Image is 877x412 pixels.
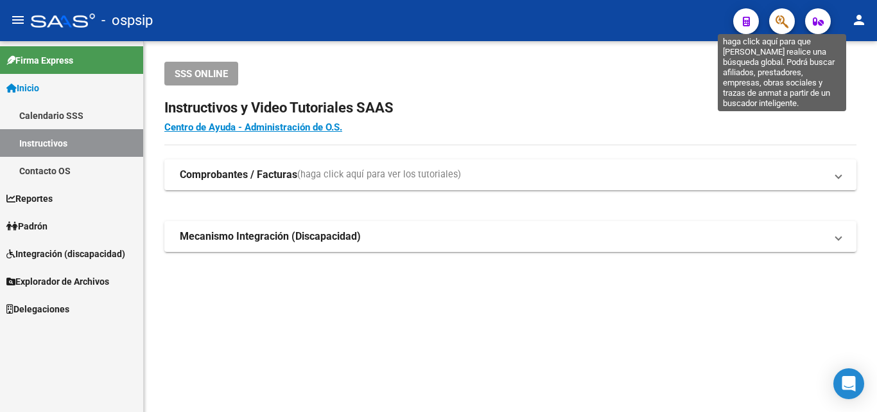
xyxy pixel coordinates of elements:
mat-icon: person [851,12,867,28]
span: Integración (discapacidad) [6,247,125,261]
mat-expansion-panel-header: Mecanismo Integración (Discapacidad) [164,221,856,252]
span: Reportes [6,192,53,206]
strong: Mecanismo Integración (Discapacidad) [180,229,361,244]
span: Firma Express [6,53,73,67]
span: SSS ONLINE [175,68,228,80]
strong: Comprobantes / Facturas [180,168,297,182]
span: Padrón [6,219,48,233]
mat-expansion-panel-header: Comprobantes / Facturas(haga click aquí para ver los tutoriales) [164,159,856,190]
mat-icon: menu [10,12,26,28]
h2: Instructivos y Video Tutoriales SAAS [164,96,856,120]
span: Explorador de Archivos [6,274,109,289]
div: Open Intercom Messenger [833,368,864,399]
button: SSS ONLINE [164,62,238,85]
a: Centro de Ayuda - Administración de O.S. [164,121,342,133]
span: Delegaciones [6,302,69,316]
span: - ospsip [101,6,153,35]
span: Inicio [6,81,39,95]
span: (haga click aquí para ver los tutoriales) [297,168,461,182]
